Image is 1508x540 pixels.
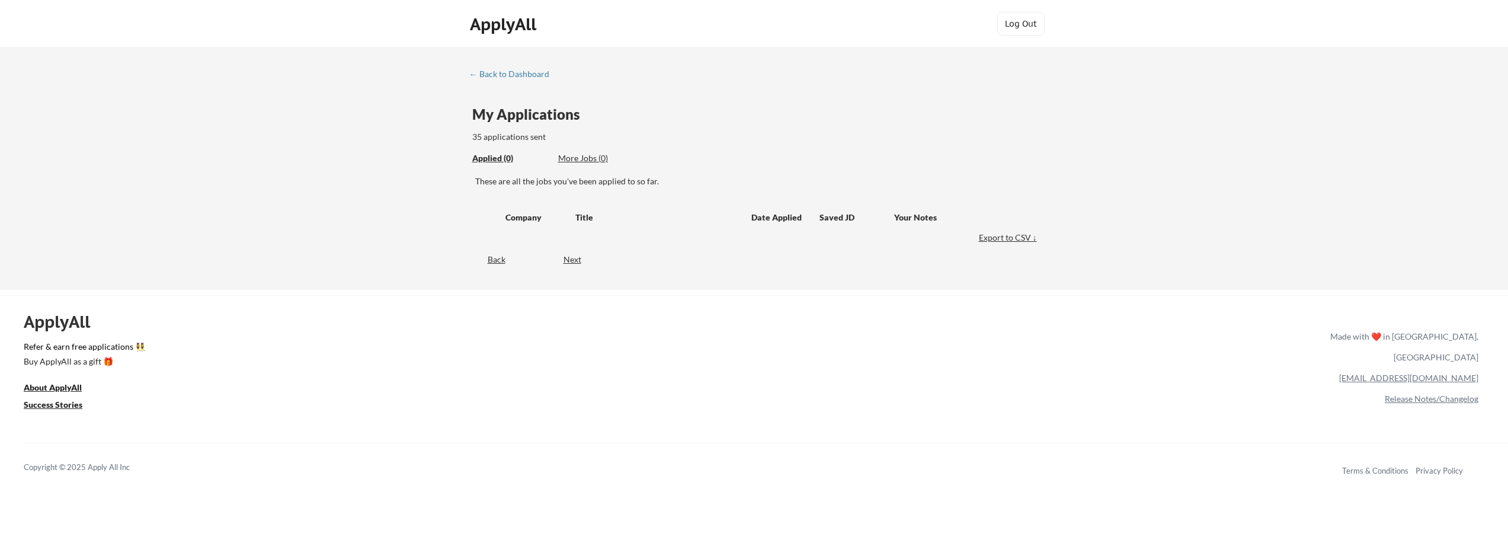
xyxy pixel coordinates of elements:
u: About ApplyAll [24,382,82,392]
div: Your Notes [894,212,1029,223]
div: ← Back to Dashboard [469,70,558,78]
div: Back [469,254,505,266]
div: Next [564,254,595,266]
div: ApplyAll [470,14,540,34]
div: These are job applications we think you'd be a good fit for, but couldn't apply you to automatica... [558,152,645,165]
div: 35 applications sent [472,131,702,143]
div: Copyright © 2025 Apply All Inc [24,462,160,474]
a: Release Notes/Changelog [1385,394,1478,404]
a: Privacy Policy [1416,466,1463,475]
div: These are all the jobs you've been applied to so far. [475,175,1040,187]
a: [EMAIL_ADDRESS][DOMAIN_NAME] [1339,373,1478,383]
u: Success Stories [24,400,82,410]
div: Buy ApplyAll as a gift 🎁 [24,357,142,366]
div: More Jobs (0) [558,152,645,164]
a: Terms & Conditions [1342,466,1408,475]
div: Title [575,212,740,223]
button: Log Out [997,12,1045,36]
div: Made with ❤️ in [GEOGRAPHIC_DATA], [GEOGRAPHIC_DATA] [1325,326,1478,368]
a: About ApplyAll [24,381,98,396]
div: My Applications [472,107,590,122]
div: ApplyAll [24,312,104,332]
a: Buy ApplyAll as a gift 🎁 [24,355,142,370]
div: Date Applied [751,212,803,223]
div: These are all the jobs you've been applied to so far. [472,152,549,165]
a: Refer & earn free applications 👯‍♀️ [24,343,1083,355]
div: Company [505,212,565,223]
div: Saved JD [819,206,894,228]
div: Applied (0) [472,152,549,164]
a: Success Stories [24,398,98,413]
a: ← Back to Dashboard [469,69,558,81]
div: Export to CSV ↓ [979,232,1040,244]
